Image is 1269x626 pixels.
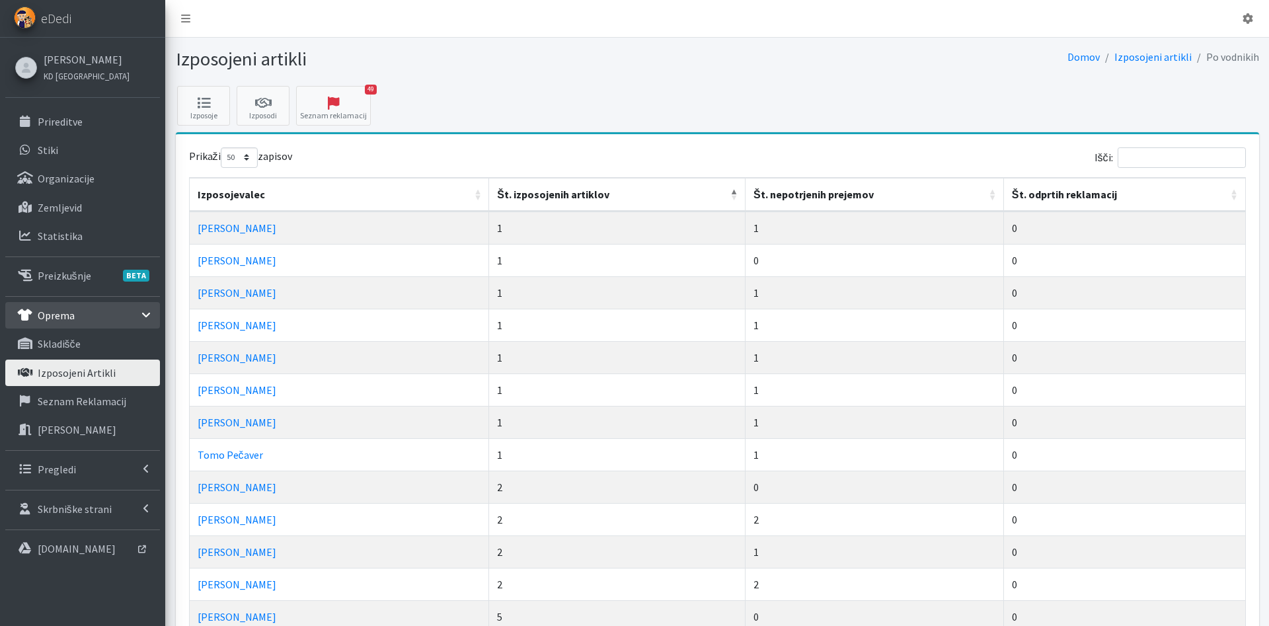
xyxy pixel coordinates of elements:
[38,269,91,282] p: Preizkušnje
[1192,48,1259,67] li: Po vodnikih
[489,244,746,276] td: 1
[5,496,160,522] a: Skrbniške strani
[198,481,276,494] a: [PERSON_NAME]
[489,178,746,212] th: Št. izposojenih artiklov: vključite za padajoči sort
[198,448,263,461] a: Tomo Pečaver
[746,503,1004,535] td: 2
[1004,438,1246,471] td: 0
[1118,147,1246,168] input: Išči:
[1004,535,1246,568] td: 0
[5,360,160,386] a: Izposojeni artikli
[5,302,160,329] a: Oprema
[198,254,276,267] a: [PERSON_NAME]
[190,178,490,212] th: Izposojevalec: vključite za naraščujoči sort
[746,244,1004,276] td: 0
[746,373,1004,406] td: 1
[5,108,160,135] a: Prireditve
[5,262,160,289] a: PreizkušnjeBETA
[198,319,276,332] a: [PERSON_NAME]
[5,137,160,163] a: Stiki
[1095,147,1246,168] label: Išči:
[38,201,82,214] p: Zemljevid
[198,221,276,235] a: [PERSON_NAME]
[1004,276,1246,309] td: 0
[5,165,160,192] a: Organizacije
[38,542,116,555] p: [DOMAIN_NAME]
[1004,244,1246,276] td: 0
[14,7,36,28] img: eDedi
[489,568,746,600] td: 2
[1004,178,1246,212] th: Št. odprtih reklamacij: vključite za naraščujoči sort
[296,86,371,126] a: 49 Seznam reklamacij
[44,67,130,83] a: KD [GEOGRAPHIC_DATA]
[198,513,276,526] a: [PERSON_NAME]
[746,276,1004,309] td: 1
[221,147,258,168] select: Prikažizapisov
[489,276,746,309] td: 1
[1004,373,1246,406] td: 0
[489,373,746,406] td: 1
[198,286,276,299] a: [PERSON_NAME]
[38,143,58,157] p: Stiki
[746,568,1004,600] td: 2
[38,463,76,476] p: Pregledi
[489,471,746,503] td: 2
[176,48,712,71] h1: Izposojeni artikli
[5,331,160,357] a: skladišče
[198,610,276,623] a: [PERSON_NAME]
[746,406,1004,438] td: 1
[38,366,116,379] p: Izposojeni artikli
[38,423,116,436] p: [PERSON_NAME]
[44,52,130,67] a: [PERSON_NAME]
[1067,50,1100,63] a: Domov
[237,86,289,126] a: Izposodi
[746,341,1004,373] td: 1
[123,270,149,282] span: BETA
[489,406,746,438] td: 1
[1004,568,1246,600] td: 0
[38,115,83,128] p: Prireditve
[5,416,160,443] a: [PERSON_NAME]
[5,535,160,562] a: [DOMAIN_NAME]
[746,438,1004,471] td: 1
[5,223,160,249] a: Statistika
[198,416,276,429] a: [PERSON_NAME]
[1004,503,1246,535] td: 0
[198,578,276,591] a: [PERSON_NAME]
[1004,471,1246,503] td: 0
[5,194,160,221] a: Zemljevid
[746,535,1004,568] td: 1
[1004,309,1246,341] td: 0
[746,309,1004,341] td: 1
[41,9,71,28] span: eDedi
[38,337,81,350] p: skladišče
[198,545,276,559] a: [PERSON_NAME]
[489,535,746,568] td: 2
[38,395,126,408] p: Seznam reklamacij
[489,438,746,471] td: 1
[489,212,746,244] td: 1
[44,71,130,81] small: KD [GEOGRAPHIC_DATA]
[746,212,1004,244] td: 1
[489,503,746,535] td: 2
[38,502,112,516] p: Skrbniške strani
[38,309,75,322] p: Oprema
[489,309,746,341] td: 1
[198,383,276,397] a: [PERSON_NAME]
[1004,341,1246,373] td: 0
[746,178,1004,212] th: Št. nepotrjenih prejemov: vključite za naraščujoči sort
[5,388,160,414] a: Seznam reklamacij
[1004,212,1246,244] td: 0
[5,456,160,483] a: Pregledi
[1114,50,1192,63] a: Izposojeni artikli
[38,229,83,243] p: Statistika
[38,172,95,185] p: Organizacije
[746,471,1004,503] td: 0
[365,85,377,95] span: 49
[489,341,746,373] td: 1
[1004,406,1246,438] td: 0
[189,147,292,168] label: Prikaži zapisov
[177,86,230,126] a: Izposoje
[198,351,276,364] a: [PERSON_NAME]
